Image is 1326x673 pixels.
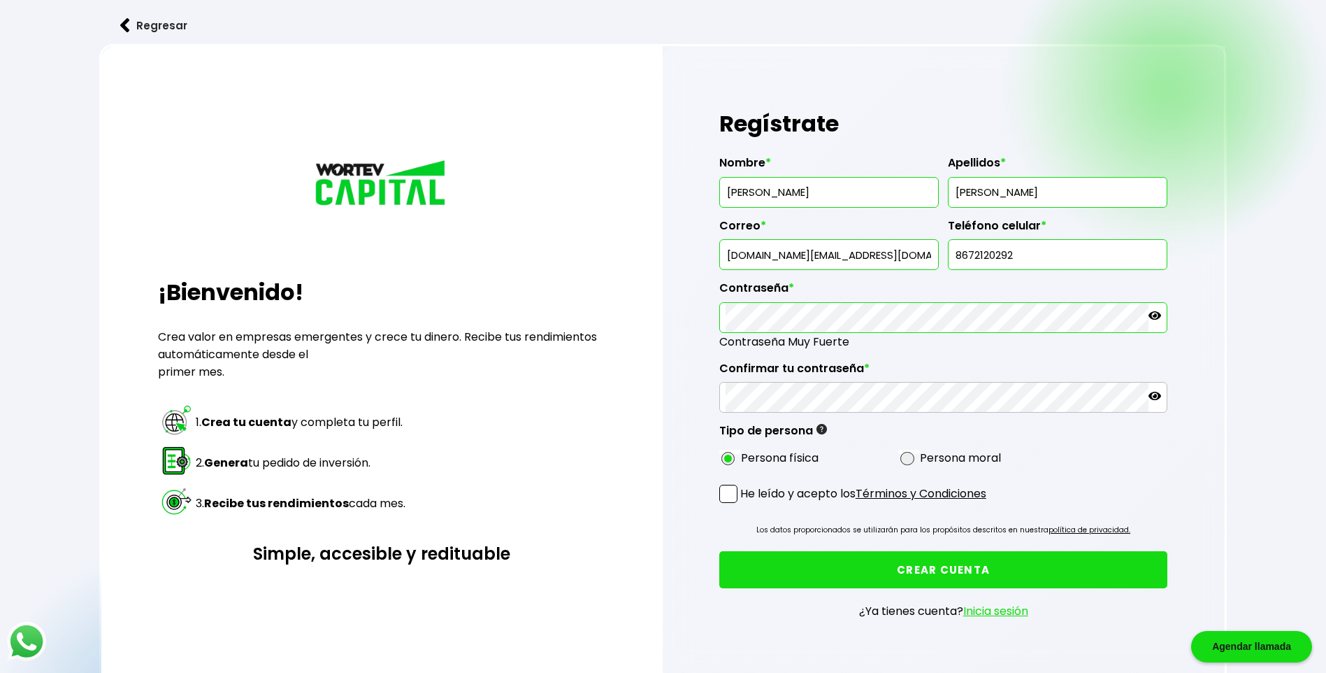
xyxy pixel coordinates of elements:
input: 10 dígitos [954,240,1161,269]
label: Nombre [719,156,939,177]
img: paso 2 [160,444,193,477]
button: Regresar [99,7,208,44]
strong: Crea tu cuenta [201,414,291,430]
a: Términos y Condiciones [856,486,986,502]
a: flecha izquierdaRegresar [99,7,1226,44]
p: Crea valor en empresas emergentes y crece tu dinero. Recibe tus rendimientos automáticamente desd... [158,328,607,381]
p: ¿Ya tienes cuenta? [859,602,1028,620]
img: paso 3 [160,485,193,518]
label: Persona física [741,449,819,467]
label: Persona moral [920,449,1001,467]
label: Confirmar tu contraseña [719,362,1168,383]
td: 3. cada mes. [195,484,406,523]
h1: Regístrate [719,103,1168,145]
span: Contraseña Muy Fuerte [719,333,1168,350]
img: logo_wortev_capital [312,158,452,210]
label: Correo [719,219,939,240]
button: CREAR CUENTA [719,551,1168,588]
p: Los datos proporcionados se utilizarán para los propósitos descritos en nuestra [756,523,1130,537]
img: gfR76cHglkPwleuBLjWdxeZVvX9Wp6JBDmjRYY8JYDQn16A2ICN00zLTgIroGa6qie5tIuWH7V3AapTKqzv+oMZsGfMUqL5JM... [816,424,827,434]
label: Apellidos [948,156,1167,177]
p: He leído y acepto los [740,485,986,502]
a: política de privacidad. [1048,525,1130,535]
h2: ¡Bienvenido! [158,276,607,309]
td: 1. y completa tu perfil. [195,403,406,442]
img: flecha izquierda [120,18,130,33]
label: Tipo de persona [719,424,827,445]
label: Contraseña [719,281,1168,302]
strong: Recibe tus rendimientos [204,495,349,511]
label: Teléfono celular [948,219,1167,240]
h3: Simple, accesible y redituable [158,541,607,566]
div: Agendar llamada [1191,631,1312,663]
td: 2. tu pedido de inversión. [195,444,406,483]
a: Inicia sesión [963,603,1028,619]
strong: Genera [204,455,248,471]
img: paso 1 [160,404,193,437]
img: logos_whatsapp-icon.242b2217.svg [7,622,46,661]
input: inversionista@gmail.com [726,240,932,269]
